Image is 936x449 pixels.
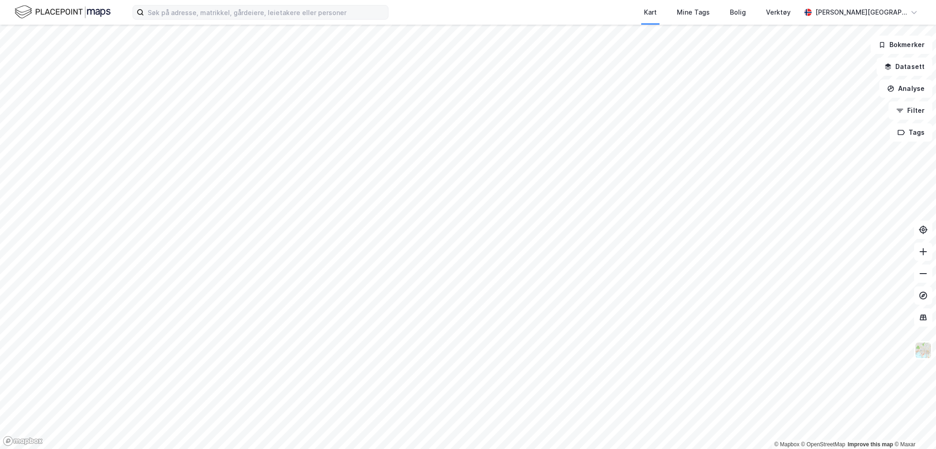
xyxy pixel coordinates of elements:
[848,441,893,448] a: Improve this map
[677,7,710,18] div: Mine Tags
[871,36,932,54] button: Bokmerker
[815,7,907,18] div: [PERSON_NAME][GEOGRAPHIC_DATA]
[877,58,932,76] button: Datasett
[730,7,746,18] div: Bolig
[888,101,932,120] button: Filter
[144,5,388,19] input: Søk på adresse, matrikkel, gårdeiere, leietakere eller personer
[15,4,111,20] img: logo.f888ab2527a4732fd821a326f86c7f29.svg
[774,441,799,448] a: Mapbox
[766,7,791,18] div: Verktøy
[879,79,932,98] button: Analyse
[644,7,657,18] div: Kart
[3,436,43,446] a: Mapbox homepage
[890,405,936,449] div: Kontrollprogram for chat
[915,342,932,359] img: Z
[801,441,846,448] a: OpenStreetMap
[890,405,936,449] iframe: Chat Widget
[890,123,932,142] button: Tags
